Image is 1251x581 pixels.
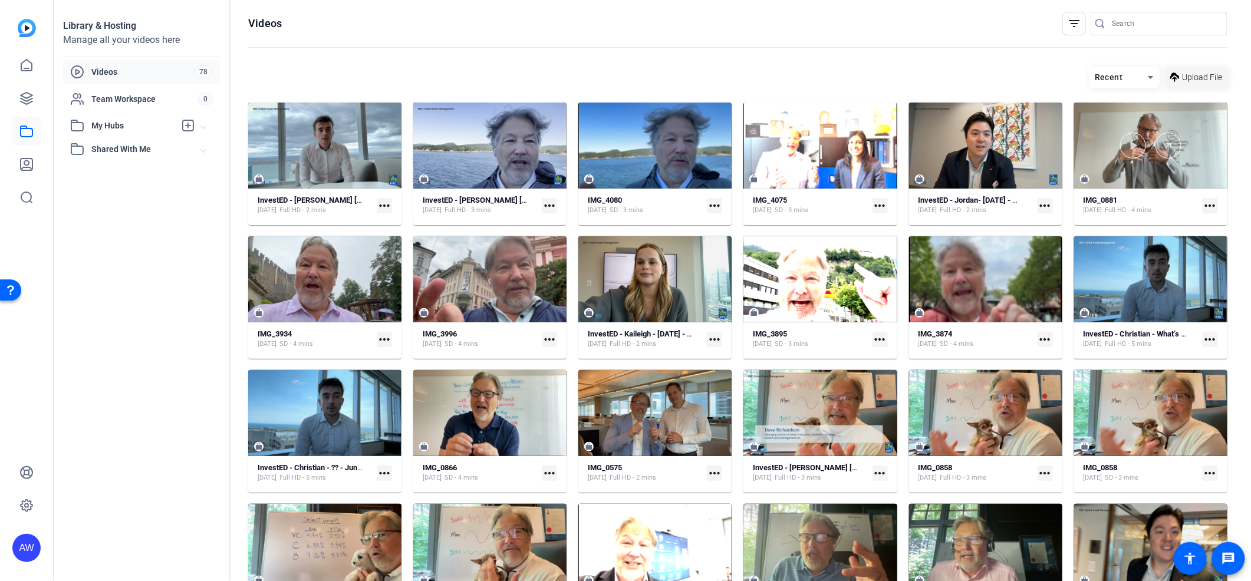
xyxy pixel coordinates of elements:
[753,463,867,483] a: InvestED - [PERSON_NAME] [DATE] The power of investing in yourself - Copy[DATE]Full HD - 3 mins
[940,206,987,215] span: Full HD - 2 mins
[1084,473,1102,483] span: [DATE]
[1084,463,1198,483] a: IMG_0858[DATE]SD - 3 mins
[377,466,392,481] mat-icon: more_horiz
[423,206,442,215] span: [DATE]
[588,463,702,483] a: IMG_0575[DATE]Full HD - 2 mins
[940,473,987,483] span: Full HD - 3 mins
[1183,552,1197,566] mat-icon: accessibility
[63,19,220,33] div: Library & Hosting
[610,339,656,349] span: Full HD - 2 mins
[542,466,557,481] mat-icon: more_horiz
[91,93,198,105] span: Team Workspace
[91,143,201,156] span: Shared With Me
[873,466,888,481] mat-icon: more_horiz
[588,329,702,349] a: InvestED - Kaileigh - [DATE] - Risks associated with bonds[DATE]Full HD - 2 mins
[279,339,313,349] span: SD - 4 mins
[258,196,489,204] strong: InvestED - [PERSON_NAME] [DATE]- Stocks vs Crypto - Copy - Copy
[753,339,772,349] span: [DATE]
[377,198,392,213] mat-icon: more_horiz
[588,196,622,204] strong: IMG_4080
[1183,71,1223,84] span: Upload File
[194,65,213,78] span: 78
[63,114,220,137] mat-expansion-panel-header: My Hubs
[919,196,1122,204] strong: InvestED - Jordan- [DATE] - Market volatility: Flaw or feature
[775,339,808,349] span: SD - 3 mins
[588,473,607,483] span: [DATE]
[377,332,392,347] mat-icon: more_horiz
[445,339,478,349] span: SD - 4 mins
[919,329,953,338] strong: IMG_3874
[753,196,787,204] strong: IMG_4075
[707,466,722,481] mat-icon: more_horiz
[1105,473,1139,483] span: SD - 3 mins
[18,19,36,37] img: blue-gradient.svg
[542,198,557,213] mat-icon: more_horiz
[1105,339,1152,349] span: Full HD - 5 mins
[279,206,326,215] span: Full HD - 2 mins
[753,329,867,349] a: IMG_3895[DATE]SD - 3 mins
[445,206,491,215] span: Full HD - 3 mins
[1038,198,1053,213] mat-icon: more_horiz
[258,463,372,483] a: InvestED - Christian - ?? - June recording[DATE]Full HD - 5 mins
[919,463,953,472] strong: IMG_0858
[258,339,276,349] span: [DATE]
[258,329,372,349] a: IMG_3934[DATE]SD - 4 mins
[1203,466,1218,481] mat-icon: more_horiz
[610,473,656,483] span: Full HD - 2 mins
[1222,552,1236,566] mat-icon: message
[1084,463,1118,472] strong: IMG_0858
[1084,339,1102,349] span: [DATE]
[198,93,213,105] span: 0
[588,329,783,338] strong: InvestED - Kaileigh - [DATE] - Risks associated with bonds
[1166,67,1227,88] button: Upload File
[445,473,478,483] span: SD - 4 mins
[1095,72,1123,82] span: Recent
[423,329,537,349] a: IMG_3996[DATE]SD - 4 mins
[1067,16,1081,31] mat-icon: filter_list
[1084,206,1102,215] span: [DATE]
[588,206,607,215] span: [DATE]
[1203,198,1218,213] mat-icon: more_horiz
[423,463,457,472] strong: IMG_0866
[63,137,220,161] mat-expansion-panel-header: Shared With Me
[919,329,1033,349] a: IMG_3874[DATE]SD - 4 mins
[919,339,937,349] span: [DATE]
[873,198,888,213] mat-icon: more_horiz
[1203,332,1218,347] mat-icon: more_horiz
[91,66,194,78] span: Videos
[423,463,537,483] a: IMG_0866[DATE]SD - 4 mins
[423,339,442,349] span: [DATE]
[63,33,220,47] div: Manage all your videos here
[1084,196,1118,204] strong: IMG_0881
[873,332,888,347] mat-icon: more_horiz
[753,329,787,338] strong: IMG_3895
[1084,329,1198,349] a: InvestED - Christian - What’s behind Canada’s housing slowdown? - Copy[DATE]Full HD - 5 mins
[258,206,276,215] span: [DATE]
[919,473,937,483] span: [DATE]
[919,463,1033,483] a: IMG_0858[DATE]Full HD - 3 mins
[1038,466,1053,481] mat-icon: more_horiz
[588,196,702,215] a: IMG_4080[DATE]SD - 3 mins
[588,463,622,472] strong: IMG_0575
[753,463,1013,472] strong: InvestED - [PERSON_NAME] [DATE] The power of investing in yourself - Copy
[753,196,867,215] a: IMG_4075[DATE]SD - 3 mins
[707,198,722,213] mat-icon: more_horiz
[258,473,276,483] span: [DATE]
[1105,206,1152,215] span: Full HD - 4 mins
[248,16,282,31] h1: Videos
[423,329,457,338] strong: IMG_3996
[1084,196,1198,215] a: IMG_0881[DATE]Full HD - 4 mins
[279,473,326,483] span: Full HD - 5 mins
[258,329,292,338] strong: IMG_3934
[1038,332,1053,347] mat-icon: more_horiz
[707,332,722,347] mat-icon: more_horiz
[258,463,396,472] strong: InvestED - Christian - ?? - June recording
[423,473,442,483] span: [DATE]
[91,120,175,132] span: My Hubs
[258,196,372,215] a: InvestED - [PERSON_NAME] [DATE]- Stocks vs Crypto - Copy - Copy[DATE]Full HD - 2 mins
[753,473,772,483] span: [DATE]
[12,534,41,562] div: AW
[919,206,937,215] span: [DATE]
[423,196,537,215] a: InvestED - [PERSON_NAME] [DATE]- Stocks vs Crypto - Copy[DATE]Full HD - 3 mins
[588,339,607,349] span: [DATE]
